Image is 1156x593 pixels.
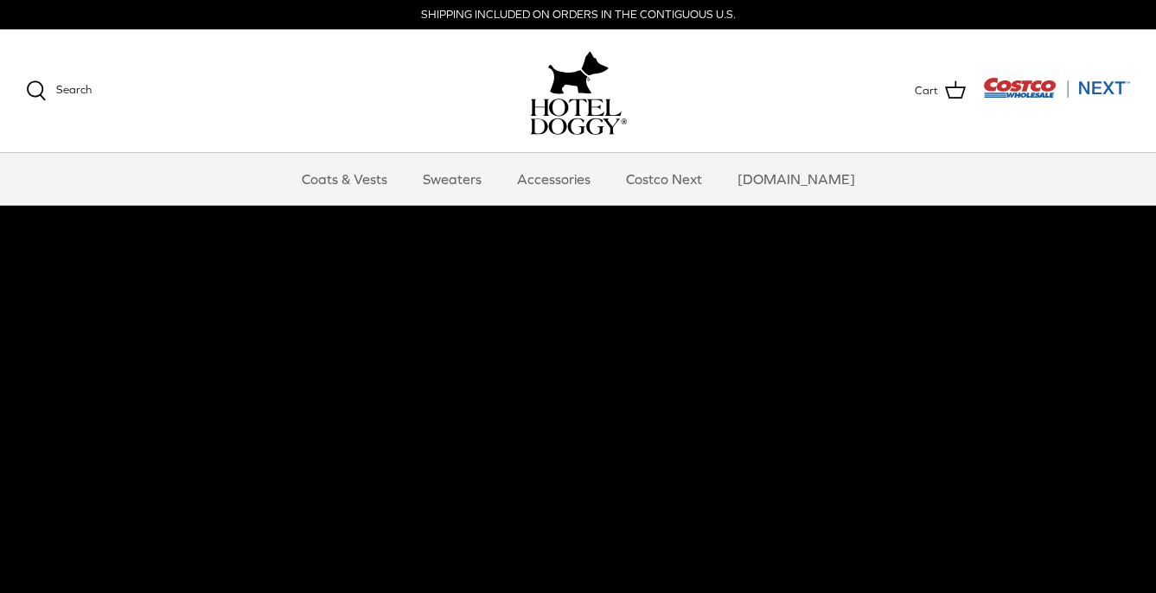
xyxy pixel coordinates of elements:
span: Cart [915,82,938,100]
a: Accessories [501,153,606,205]
a: Visit Costco Next [983,88,1130,101]
a: hoteldoggy.com hoteldoggycom [530,47,627,135]
a: Coats & Vests [286,153,403,205]
img: Costco Next [983,77,1130,99]
a: Cart [915,80,966,102]
a: Costco Next [610,153,718,205]
span: Search [56,83,92,96]
a: [DOMAIN_NAME] [722,153,871,205]
img: hoteldoggycom [530,99,627,135]
img: hoteldoggy.com [548,47,609,99]
a: Sweaters [407,153,497,205]
a: Search [26,80,92,101]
